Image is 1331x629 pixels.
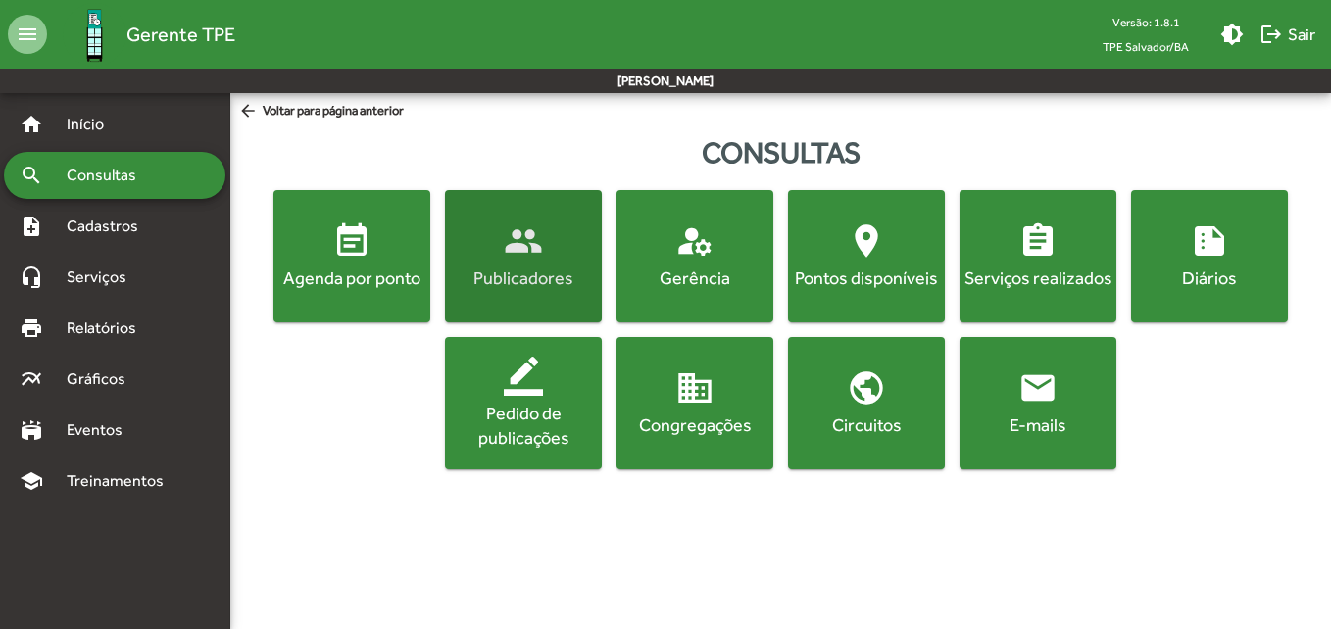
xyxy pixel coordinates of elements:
mat-icon: people [504,221,543,261]
div: Consultas [230,130,1331,174]
span: Sair [1259,17,1315,52]
div: Diários [1135,266,1284,290]
mat-icon: print [20,316,43,340]
span: Início [55,113,132,136]
span: Voltar para página anterior [238,101,404,122]
div: Serviços realizados [963,266,1112,290]
button: Circuitos [788,337,945,469]
div: Pedido de publicações [449,401,598,450]
mat-icon: brightness_medium [1220,23,1244,46]
span: Eventos [55,418,149,442]
button: Congregações [616,337,773,469]
mat-icon: headset_mic [20,266,43,289]
mat-icon: multiline_chart [20,367,43,391]
mat-icon: search [20,164,43,187]
button: Agenda por ponto [273,190,430,322]
span: Serviços [55,266,153,289]
button: E-mails [960,337,1116,469]
span: Consultas [55,164,162,187]
button: Sair [1252,17,1323,52]
mat-icon: event_note [332,221,371,261]
div: Pontos disponíveis [792,266,941,290]
mat-icon: arrow_back [238,101,263,122]
button: Serviços realizados [960,190,1116,322]
button: Publicadores [445,190,602,322]
span: Cadastros [55,215,164,238]
div: Versão: 1.8.1 [1087,10,1205,34]
mat-icon: manage_accounts [675,221,715,261]
mat-icon: home [20,113,43,136]
button: Pontos disponíveis [788,190,945,322]
mat-icon: logout [1259,23,1283,46]
div: Gerência [620,266,769,290]
mat-icon: menu [8,15,47,54]
button: Gerência [616,190,773,322]
img: Logo [63,3,126,67]
mat-icon: stadium [20,418,43,442]
mat-icon: note_add [20,215,43,238]
div: Publicadores [449,266,598,290]
div: Agenda por ponto [277,266,426,290]
mat-icon: public [847,368,886,408]
span: Relatórios [55,316,162,340]
mat-icon: border_color [504,357,543,396]
mat-icon: domain [675,368,715,408]
div: Circuitos [792,412,941,437]
mat-icon: summarize [1190,221,1229,261]
div: Congregações [620,412,769,437]
span: Gráficos [55,367,152,391]
a: Gerente TPE [47,3,235,67]
mat-icon: school [20,469,43,493]
button: Pedido de publicações [445,337,602,469]
mat-icon: location_on [847,221,886,261]
button: Diários [1131,190,1288,322]
span: Gerente TPE [126,19,235,50]
span: TPE Salvador/BA [1087,34,1205,59]
span: Treinamentos [55,469,187,493]
div: E-mails [963,412,1112,437]
mat-icon: email [1018,368,1058,408]
mat-icon: assignment [1018,221,1058,261]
